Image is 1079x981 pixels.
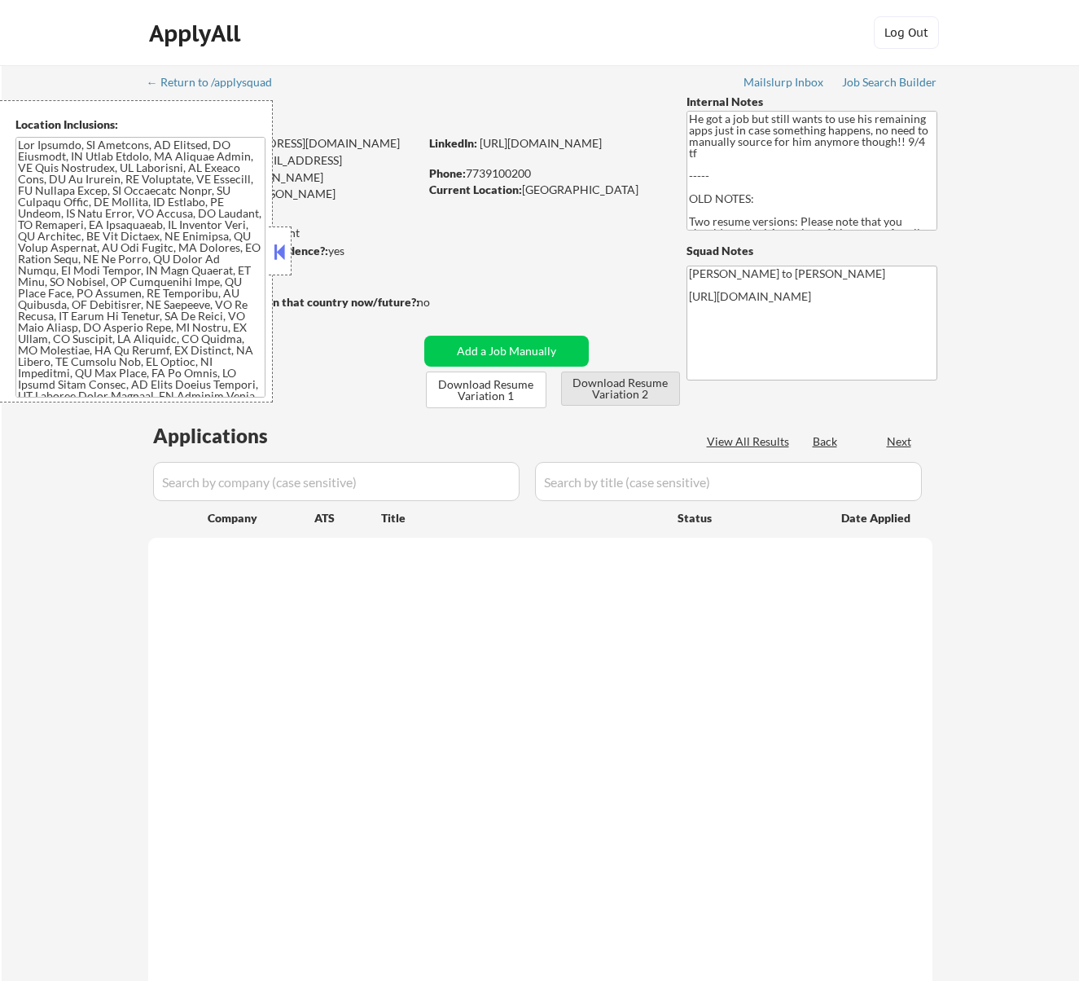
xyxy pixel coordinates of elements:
div: Next [887,433,913,450]
a: Mailslurp Inbox [743,76,825,92]
div: ATS [314,510,381,526]
div: [GEOGRAPHIC_DATA] [429,182,660,198]
div: Mailslurp Inbox [743,77,825,88]
div: Company [208,510,314,526]
div: ApplyAll [149,20,245,47]
div: [PERSON_NAME] [148,106,483,126]
button: Add a Job Manually [424,336,589,367]
div: Squad Notes [686,243,937,259]
div: 7739100200 [429,165,660,182]
strong: Phone: [429,166,466,180]
button: Download Resume Variation 2 [561,372,680,406]
div: ← Return to /applysquad [147,77,287,88]
input: Search by company (case sensitive) [153,462,520,501]
button: Download Resume Variation 1 [426,372,546,408]
div: Applications [153,426,314,446]
strong: Current Location: [429,183,522,196]
div: Title [381,510,662,526]
div: View All Results [707,433,794,450]
input: Search by title (case sensitive) [535,462,922,501]
div: no [417,294,463,310]
button: Log Out [874,16,939,49]
div: Location Inclusions: [15,117,266,133]
div: Date Applied [841,510,913,526]
a: [URL][DOMAIN_NAME] [480,136,602,150]
div: Internal Notes [686,94,937,110]
strong: LinkedIn: [429,136,477,150]
a: ← Return to /applysquad [147,76,287,92]
div: Job Search Builder [842,77,937,88]
div: Status [678,503,818,532]
div: Back [813,433,839,450]
a: Job Search Builder [842,76,937,92]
